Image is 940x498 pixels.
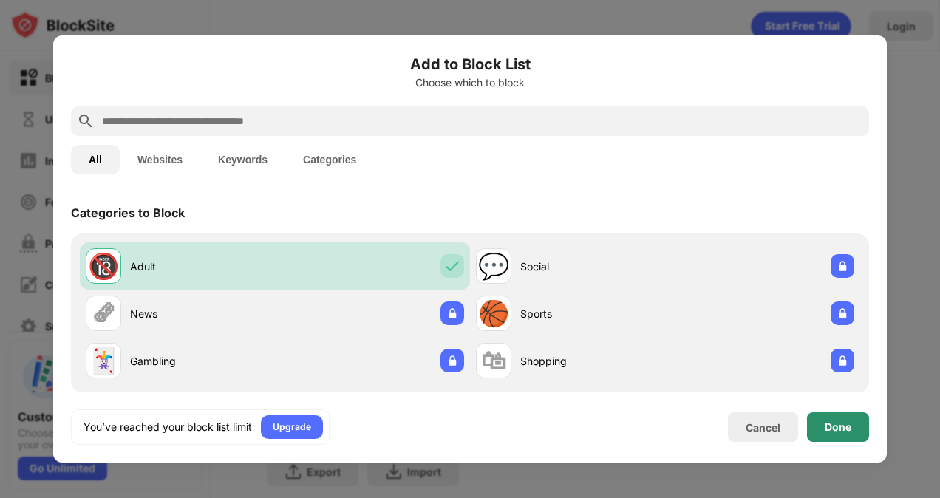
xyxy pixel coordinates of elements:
div: Upgrade [273,420,311,434]
div: 🃏 [88,346,119,376]
div: 🗞 [91,299,116,329]
div: Cancel [746,421,780,434]
div: Shopping [520,353,665,369]
img: search.svg [77,112,95,130]
div: Adult [130,259,275,274]
div: 🏀 [478,299,509,329]
div: Social [520,259,665,274]
div: 🛍 [481,346,506,376]
div: 💬 [478,251,509,282]
h6: Add to Block List [71,53,869,75]
button: Websites [120,145,200,174]
div: Done [825,421,851,433]
button: Categories [285,145,374,174]
button: All [71,145,120,174]
div: Choose which to block [71,77,869,89]
div: News [130,306,275,321]
div: You’ve reached your block list limit [84,420,252,434]
button: Keywords [200,145,285,174]
div: 🔞 [88,251,119,282]
div: Gambling [130,353,275,369]
div: Sports [520,306,665,321]
div: Categories to Block [71,205,185,220]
